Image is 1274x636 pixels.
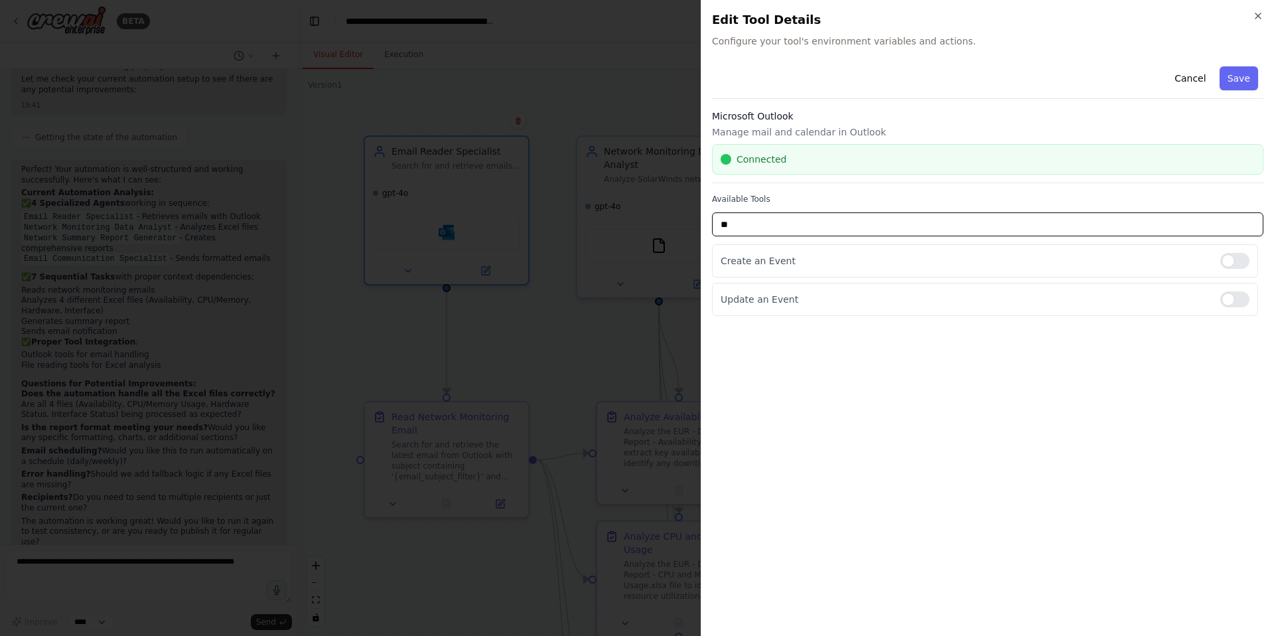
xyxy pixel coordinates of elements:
label: Available Tools [712,194,1263,204]
button: Cancel [1167,66,1214,90]
p: Create an Event [721,254,1210,268]
span: Configure your tool's environment variables and actions. [712,35,1263,48]
h3: Microsoft Outlook [712,110,1263,123]
p: Manage mail and calendar in Outlook [712,125,1263,139]
h2: Edit Tool Details [712,11,1263,29]
p: Update an Event [721,293,1210,306]
button: Save [1220,66,1258,90]
span: Connected [737,153,786,166]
